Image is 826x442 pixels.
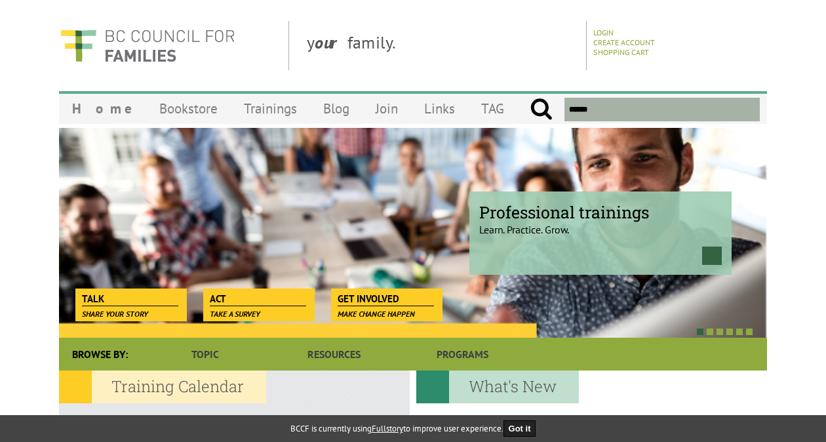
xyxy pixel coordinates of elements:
[210,309,260,319] span: Take a survey
[146,93,231,124] a: Bookstore
[296,21,587,70] div: y family.
[310,93,363,124] a: Blog
[203,289,313,307] a: Act Take a survey
[59,93,146,124] a: Home
[113,414,355,440] p: Join one of our many exciting and informative family life education programs.
[269,338,398,371] a: Resources
[338,309,415,319] span: Make change happen
[593,37,655,47] a: Create Account
[593,28,614,37] a: Login
[59,21,236,70] img: BC Council for FAMILIES
[530,98,553,121] input: Submit
[479,212,722,236] p: Learn. Practice. Grow.
[59,371,266,403] h2: Training Calendar
[363,93,411,124] a: Join
[331,289,441,307] a: Get Involved Make change happen
[231,93,310,124] a: Trainings
[315,31,347,53] strong: our
[593,47,649,57] a: Shopping Cart
[479,201,722,223] span: Professional trainings
[468,93,517,124] a: TAG
[59,338,141,371] div: Browse By:
[82,309,148,319] span: Share your story
[75,289,185,307] a: Talk Share your story
[411,93,468,124] a: Links
[503,420,536,437] button: Got it
[399,338,527,371] a: Programs
[141,338,269,371] a: Topic
[210,292,306,306] span: Act
[372,423,403,434] a: Fullstory
[82,292,178,306] span: Talk
[338,292,434,306] span: Get Involved
[416,371,579,403] h2: What's New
